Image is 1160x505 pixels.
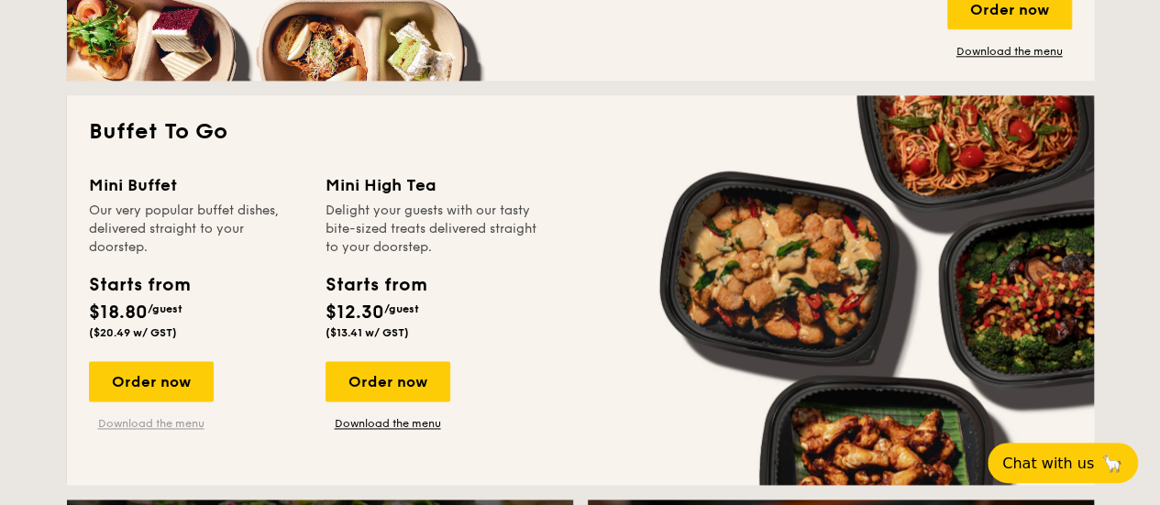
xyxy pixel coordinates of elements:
[89,271,189,299] div: Starts from
[326,271,425,299] div: Starts from
[89,416,214,431] a: Download the menu
[1101,453,1123,474] span: 🦙
[1002,455,1094,472] span: Chat with us
[89,361,214,401] div: Order now
[148,302,182,315] span: /guest
[89,172,304,198] div: Mini Buffet
[326,326,409,339] span: ($13.41 w/ GST)
[326,416,450,431] a: Download the menu
[988,443,1138,483] button: Chat with us🦙
[384,302,419,315] span: /guest
[326,172,540,198] div: Mini High Tea
[326,202,540,257] div: Delight your guests with our tasty bite-sized treats delivered straight to your doorstep.
[89,202,304,257] div: Our very popular buffet dishes, delivered straight to your doorstep.
[326,302,384,324] span: $12.30
[326,361,450,401] div: Order now
[89,302,148,324] span: $18.80
[947,44,1072,59] a: Download the menu
[89,326,177,339] span: ($20.49 w/ GST)
[89,117,1072,147] h2: Buffet To Go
